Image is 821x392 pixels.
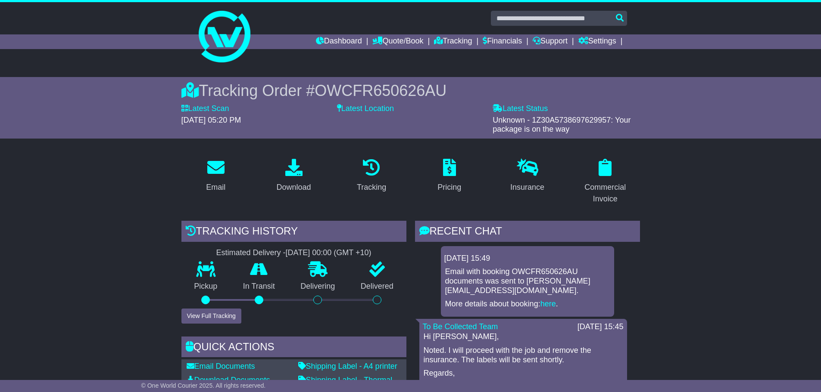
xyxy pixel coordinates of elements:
p: In Transit [230,282,288,291]
span: [DATE] 05:20 PM [181,116,241,124]
div: Download [276,182,311,193]
p: Noted. I will proceed with the job and remove the insurance. The labels will be sent shortly. [424,346,623,364]
a: Download Documents [187,376,270,384]
div: Tracking Order # [181,81,640,100]
p: More details about booking: . [445,299,610,309]
div: Pricing [437,182,461,193]
label: Latest Status [493,104,548,114]
a: Tracking [434,34,472,49]
div: Tracking history [181,221,406,244]
div: Email [206,182,225,193]
a: Quote/Book [372,34,423,49]
a: Shipping Label - A4 printer [298,362,397,370]
a: Email Documents [187,362,255,370]
a: Settings [578,34,616,49]
button: View Full Tracking [181,309,241,324]
p: Email with booking OWCFR650626AU documents was sent to [PERSON_NAME][EMAIL_ADDRESS][DOMAIN_NAME]. [445,267,610,295]
a: Dashboard [316,34,362,49]
a: Support [533,34,568,49]
div: Commercial Invoice [576,182,634,205]
p: Pickup [181,282,231,291]
span: OWCFR650626AU [315,82,446,99]
p: Regards, [424,369,623,378]
div: Quick Actions [181,336,406,360]
a: here [540,299,556,308]
a: Financials [483,34,522,49]
a: Insurance [505,156,550,196]
a: Download [271,156,316,196]
span: © One World Courier 2025. All rights reserved. [141,382,266,389]
p: Delivered [348,282,406,291]
a: Tracking [351,156,392,196]
p: Hi [PERSON_NAME], [424,332,623,342]
div: [DATE] 15:45 [578,322,624,332]
div: [DATE] 00:00 (GMT +10) [286,248,371,258]
div: Estimated Delivery - [181,248,406,258]
div: Tracking [357,182,386,193]
p: Delivering [288,282,348,291]
span: Unknown - 1Z30A5738697629957: Your package is on the way [493,116,631,134]
a: To Be Collected Team [423,322,498,331]
label: Latest Scan [181,104,229,114]
div: RECENT CHAT [415,221,640,244]
a: Pricing [432,156,467,196]
div: Insurance [510,182,544,193]
label: Latest Location [337,104,394,114]
div: [DATE] 15:49 [444,254,611,263]
a: Commercial Invoice [571,156,640,208]
a: Email [200,156,231,196]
